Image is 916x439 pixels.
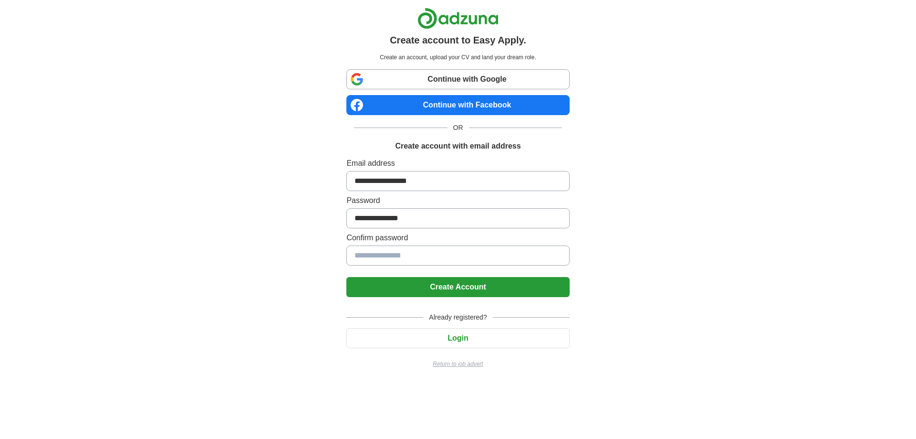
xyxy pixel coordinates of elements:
[346,158,569,169] label: Email address
[346,360,569,368] a: Return to job advert
[417,8,499,29] img: Adzuna logo
[348,53,567,62] p: Create an account, upload your CV and land your dream role.
[346,69,569,89] a: Continue with Google
[395,140,520,152] h1: Create account with email address
[346,334,569,342] a: Login
[346,95,569,115] a: Continue with Facebook
[448,123,469,133] span: OR
[346,232,569,244] label: Confirm password
[346,195,569,206] label: Password
[423,312,492,322] span: Already registered?
[346,328,569,348] button: Login
[390,33,526,47] h1: Create account to Easy Apply.
[346,277,569,297] button: Create Account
